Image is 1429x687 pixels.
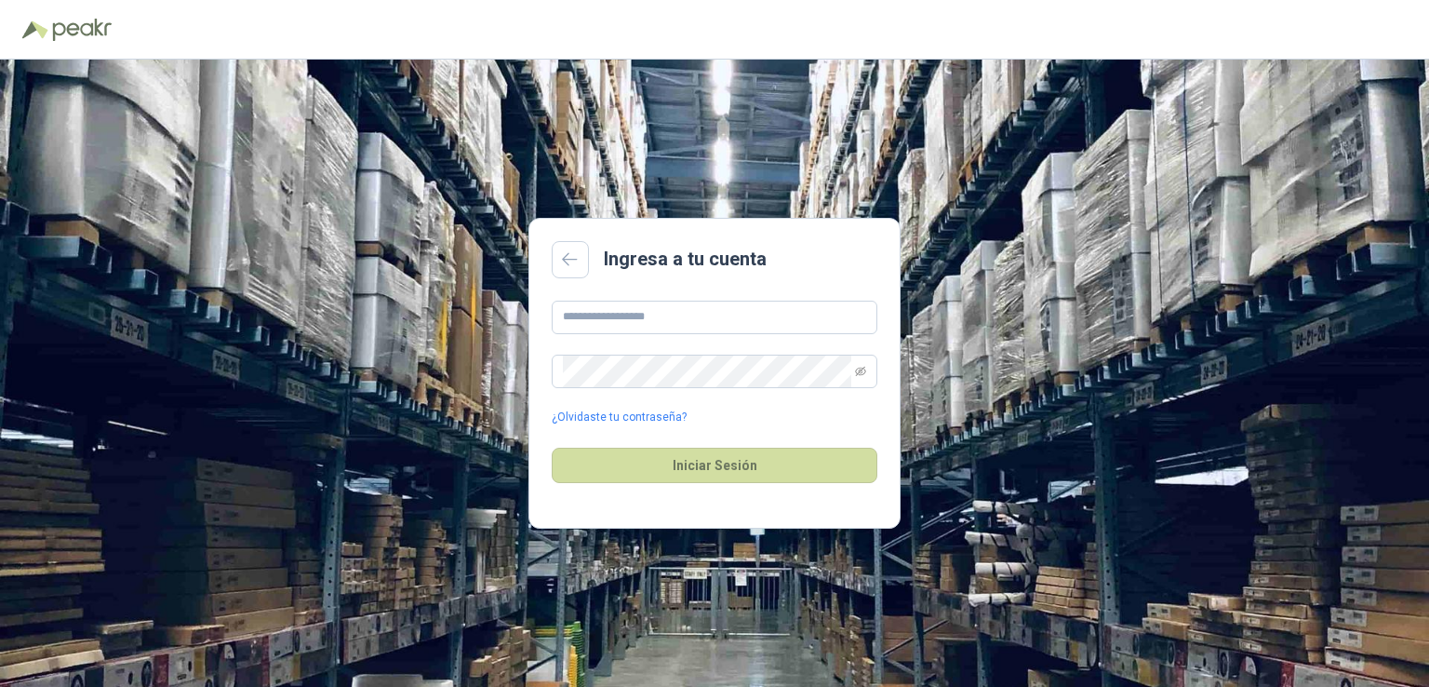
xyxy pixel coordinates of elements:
span: eye-invisible [855,366,866,377]
img: Logo [22,20,48,39]
a: ¿Olvidaste tu contraseña? [552,409,687,426]
h2: Ingresa a tu cuenta [604,245,767,274]
button: Iniciar Sesión [552,448,877,483]
img: Peakr [52,19,112,41]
